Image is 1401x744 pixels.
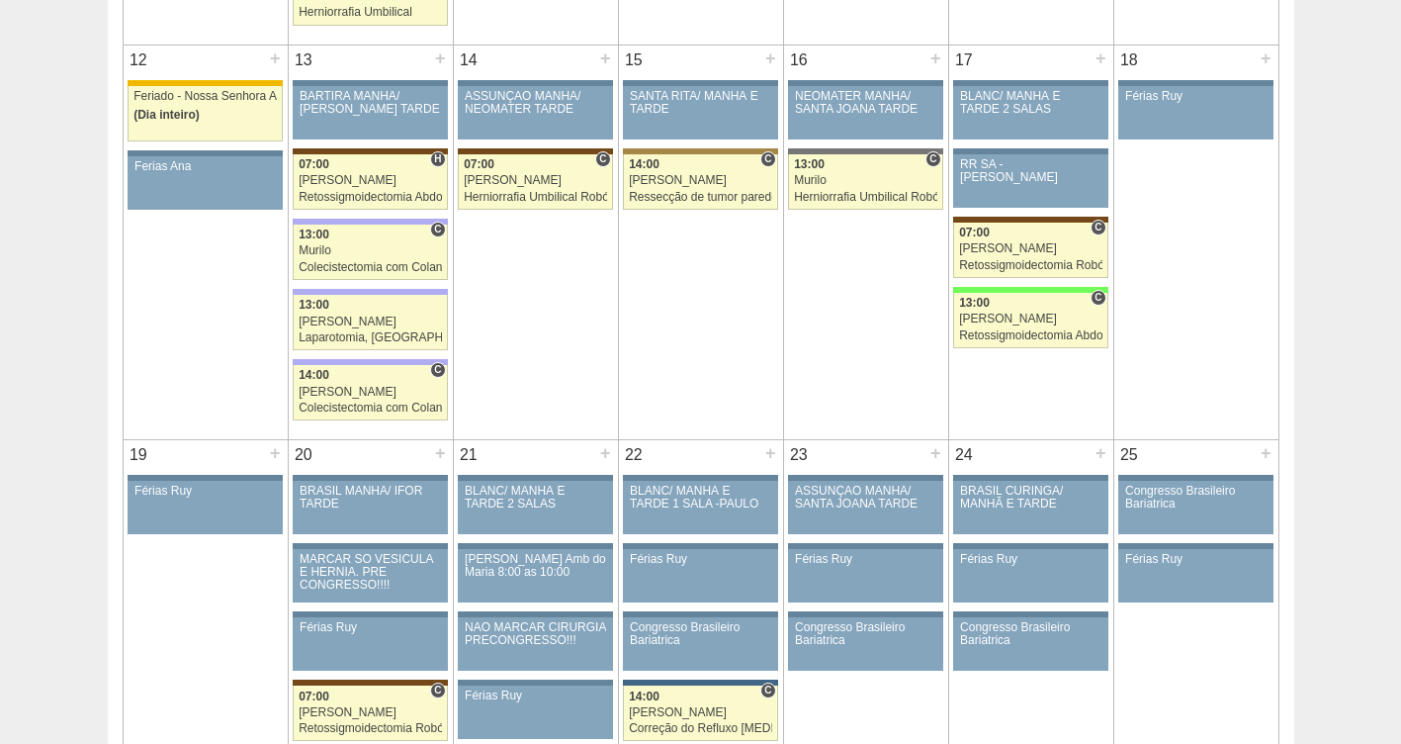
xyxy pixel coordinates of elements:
div: Key: Santa Joana [458,148,612,154]
a: H 07:00 [PERSON_NAME] Retossigmoidectomia Abdominal VL [293,154,447,210]
span: 14:00 [629,690,659,703]
div: 13 [289,46,319,75]
a: ASSUNÇÃO MANHÃ/ NEOMATER TARDE [458,86,612,139]
a: C 14:00 [PERSON_NAME] Ressecção de tumor parede abdominal pélvica [623,154,777,210]
div: Key: Aviso [458,543,612,549]
div: Key: Aviso [293,80,447,86]
div: Colecistectomia com Colangiografia VL [299,261,442,274]
div: NAO MARCAR CIRURGIA PRECONGRESSO!!! [465,621,606,647]
div: Key: Aviso [788,543,942,549]
div: Herniorrafia Umbilical Robótica [794,191,937,204]
div: Key: Aviso [953,543,1107,549]
div: 21 [454,440,484,470]
a: [PERSON_NAME] Amb do Maria 8:00 as 10:00 [458,549,612,603]
span: 13:00 [959,296,990,310]
div: 20 [289,440,319,470]
div: Key: Aviso [623,80,777,86]
div: Retossigmoidectomia Robótica [299,722,442,735]
span: 13:00 [299,228,329,241]
div: Congresso Brasileiro Bariatrica [960,621,1101,647]
div: Murilo [794,174,937,187]
div: 18 [1114,46,1145,75]
a: Férias Ruy [953,549,1107,603]
span: Consultório [430,222,445,237]
div: Key: Aviso [953,611,1107,617]
div: Férias Ruy [300,621,441,634]
div: [PERSON_NAME] Amb do Maria 8:00 as 10:00 [465,553,606,579]
div: + [762,440,779,466]
a: Congresso Brasileiro Bariatrica [623,617,777,671]
span: Consultório [595,151,610,167]
span: 14:00 [299,368,329,382]
div: Key: Aviso [458,475,612,481]
a: Congresso Brasileiro Bariatrica [1118,481,1272,534]
div: Key: Aviso [623,475,777,481]
div: Key: Christóvão da Gama [293,219,447,225]
a: BLANC/ MANHÃ E TARDE 2 SALAS [458,481,612,534]
a: C 14:00 [PERSON_NAME] Colecistectomia com Colangiografia VL [293,365,447,420]
div: Key: Santa Joana [293,148,447,154]
div: BLANC/ MANHÃ E TARDE 2 SALAS [960,90,1101,116]
div: + [1258,46,1274,71]
div: SANTA RITA/ MANHÃ E TARDE [630,90,771,116]
a: C 13:00 Murilo Herniorrafia Umbilical Robótica [788,154,942,210]
div: 15 [619,46,650,75]
span: 07:00 [959,226,990,239]
a: C 13:00 [PERSON_NAME] Retossigmoidectomia Abdominal [953,293,1107,348]
div: MARCAR SÓ VESICULA E HERNIA. PRE CONGRESSO!!!! [300,553,441,593]
a: Férias Ruy [788,549,942,603]
div: 14 [454,46,484,75]
div: Retossigmoidectomia Robótica [959,259,1102,272]
div: Key: Santa Joana [293,680,447,686]
div: Férias Ruy [134,485,276,498]
div: Feriado - Nossa Senhora Aparecida [133,90,277,103]
div: 24 [949,440,980,470]
a: MARCAR SÓ VESICULA E HERNIA. PRE CONGRESSO!!!! [293,549,447,603]
div: Key: Aviso [128,150,282,156]
a: NAO MARCAR CIRURGIA PRECONGRESSO!!! [458,617,612,671]
div: Férias Ruy [465,690,606,702]
a: Férias Ruy [1118,86,1272,139]
div: BLANC/ MANHÃ E TARDE 2 SALAS [465,485,606,511]
a: C 14:00 [PERSON_NAME] Correção do Refluxo [MEDICAL_DATA] esofágico Robótico [623,686,777,741]
span: 07:00 [464,157,494,171]
div: [PERSON_NAME] [629,706,772,719]
a: BRASIL CURINGA/ MANHÃ E TARDE [953,481,1107,534]
span: Hospital [430,151,445,167]
span: 13:00 [794,157,825,171]
a: C 07:00 [PERSON_NAME] Retossigmoidectomia Robótica [293,686,447,741]
div: Key: Aviso [623,543,777,549]
div: Key: Brasil [953,287,1107,293]
div: Key: Aviso [458,611,612,617]
a: Ferias Ana [128,156,282,210]
div: Key: Aviso [1118,475,1272,481]
a: NEOMATER MANHÃ/ SANTA JOANA TARDE [788,86,942,139]
span: Consultório [1091,220,1105,235]
div: + [927,440,944,466]
div: Congresso Brasileiro Bariatrica [630,621,771,647]
div: BARTIRA MANHÃ/ [PERSON_NAME] TARDE [300,90,441,116]
a: BLANC/ MANHÃ E TARDE 2 SALAS [953,86,1107,139]
span: 07:00 [299,690,329,703]
div: Férias Ruy [795,553,936,566]
div: + [597,46,614,71]
a: Congresso Brasileiro Bariatrica [788,617,942,671]
div: + [762,46,779,71]
span: (Dia inteiro) [133,108,200,122]
a: RR SA - [PERSON_NAME] [953,154,1107,208]
a: 13:00 [PERSON_NAME] Laparotomia, [GEOGRAPHIC_DATA], Drenagem, Bridas VL [293,295,447,350]
div: Congresso Brasileiro Bariatrica [795,621,936,647]
div: Key: Feriado [128,80,282,86]
div: 16 [784,46,815,75]
div: Key: Aviso [458,80,612,86]
div: RR SA - [PERSON_NAME] [960,158,1101,184]
a: Férias Ruy [128,481,282,534]
div: ASSUNÇÃO MANHÃ/ SANTA JOANA TARDE [795,485,936,511]
div: Murilo [299,244,442,257]
div: Key: Oswaldo Cruz Paulista [623,148,777,154]
div: Key: Aviso [1118,80,1272,86]
a: ASSUNÇÃO MANHÃ/ SANTA JOANA TARDE [788,481,942,534]
div: Key: Christóvão da Gama [293,289,447,295]
div: Férias Ruy [1125,553,1267,566]
div: [PERSON_NAME] [299,316,442,328]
